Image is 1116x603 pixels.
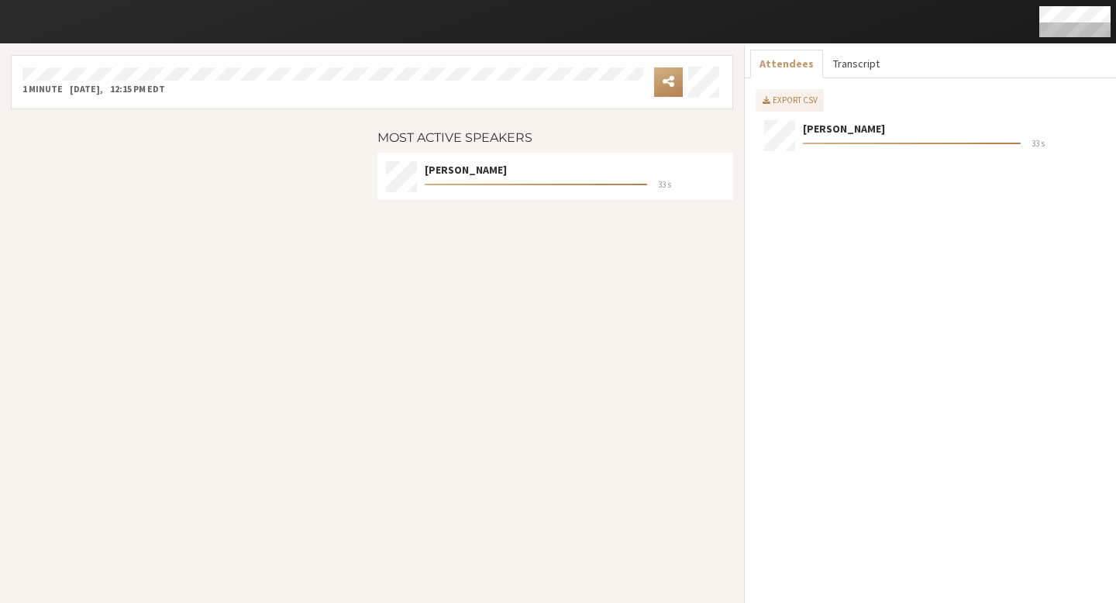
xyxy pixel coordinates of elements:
span: s [658,178,725,191]
div: 1 minute [22,82,63,96]
div: 12:15 PM EDT [110,82,165,96]
span: 33 [658,179,666,190]
button: Attendees [750,50,823,78]
span: s [1032,137,1097,150]
h4: Most active speakers [377,131,733,145]
button: Open menu [654,67,683,97]
span: 33 [1032,138,1039,149]
a: Export CSV [756,89,824,112]
div: [PERSON_NAME] [803,121,1097,137]
button: Transcript [823,50,888,78]
div: [DATE] , [70,82,103,96]
div: [PERSON_NAME] [425,162,725,178]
